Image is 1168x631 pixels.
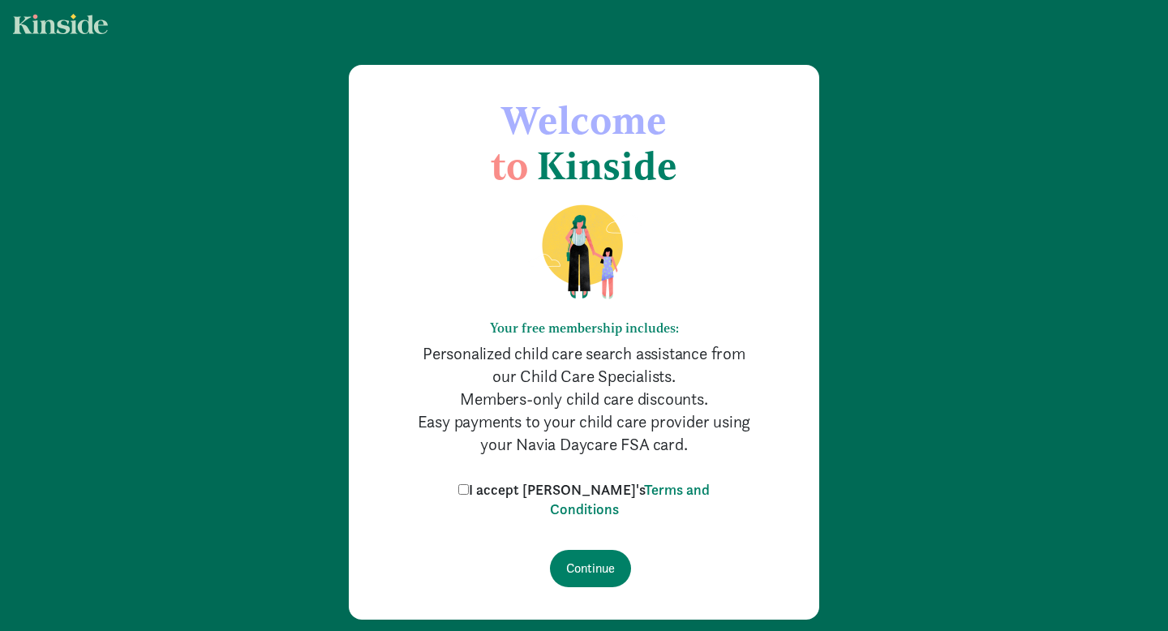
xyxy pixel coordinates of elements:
a: Terms and Conditions [550,480,711,518]
input: Continue [550,550,631,587]
h6: Your free membership includes: [414,320,754,336]
img: illustration-mom-daughter.png [522,204,646,301]
span: Kinside [537,142,677,189]
p: Personalized child care search assistance from our Child Care Specialists. [414,342,754,388]
p: Members-only child care discounts. [414,388,754,410]
p: Easy payments to your child care provider using your Navia Daycare FSA card. [414,410,754,456]
img: light.svg [13,14,108,34]
span: to [491,142,528,189]
label: I accept [PERSON_NAME]'s [454,480,714,519]
input: I accept [PERSON_NAME]'sTerms and Conditions [458,484,469,495]
span: Welcome [501,97,667,144]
